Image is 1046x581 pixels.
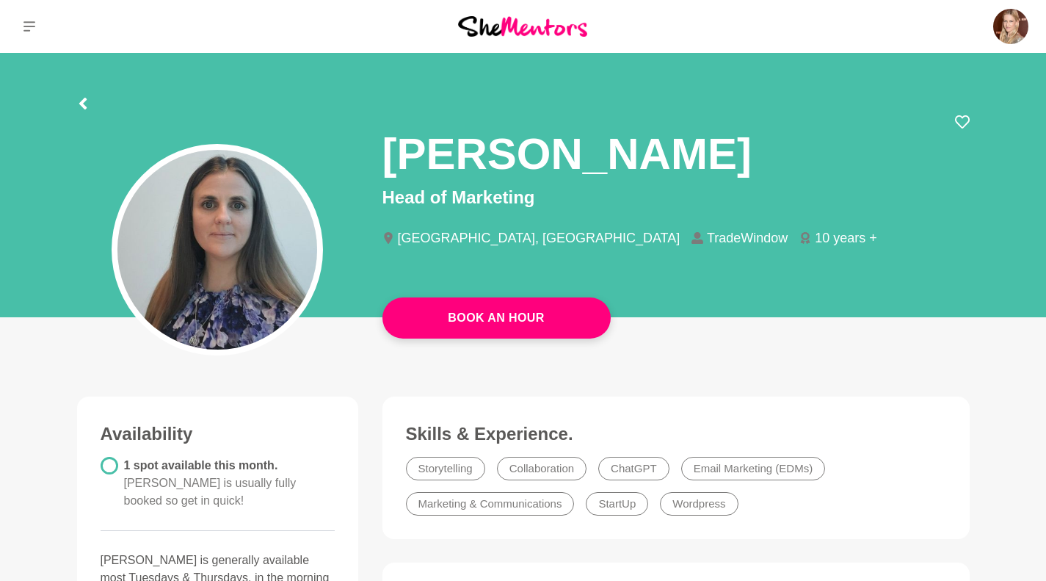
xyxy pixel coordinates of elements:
[124,477,297,507] span: [PERSON_NAME] is usually fully booked so get in quick!
[382,184,970,211] p: Head of Marketing
[101,423,335,445] h3: Availability
[124,459,297,507] span: 1 spot available this month.
[382,297,611,339] a: Book An Hour
[458,16,587,36] img: She Mentors Logo
[382,126,752,181] h1: [PERSON_NAME]
[799,231,889,245] li: 10 years +
[691,231,799,245] li: TradeWindow
[382,231,692,245] li: [GEOGRAPHIC_DATA], [GEOGRAPHIC_DATA]
[406,423,946,445] h3: Skills & Experience.
[993,9,1028,44] img: Philippa Sutherland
